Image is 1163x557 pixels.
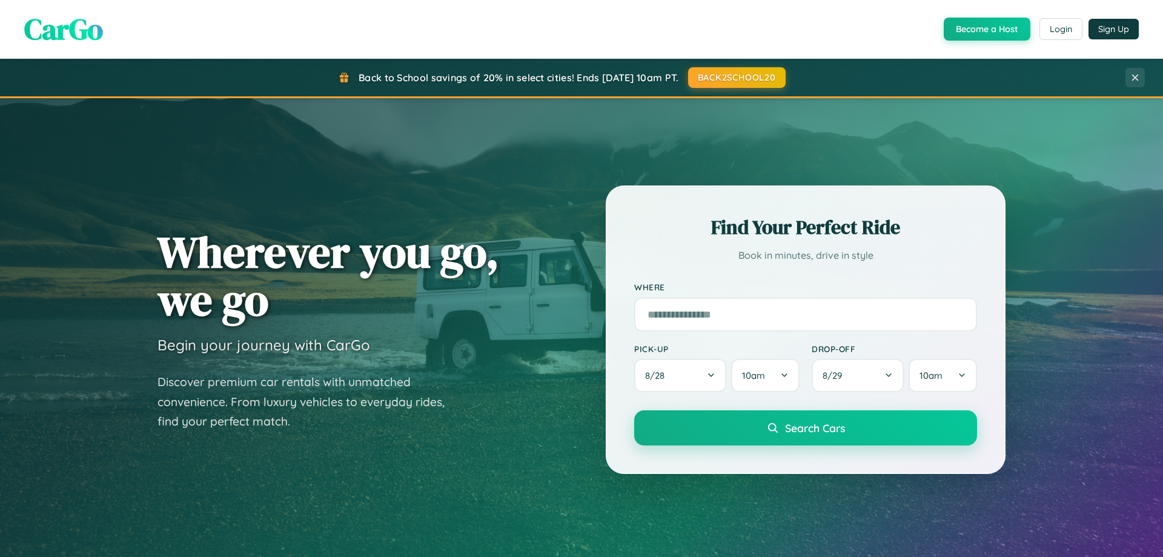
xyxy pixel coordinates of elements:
span: 8 / 29 [823,370,848,381]
span: 8 / 28 [645,370,671,381]
span: Search Cars [785,421,845,435]
button: 8/28 [634,359,726,392]
h1: Wherever you go, we go [157,228,499,324]
button: Become a Host [944,18,1030,41]
button: 10am [909,359,977,392]
button: Search Cars [634,410,977,445]
p: Book in minutes, drive in style [634,247,977,264]
span: Back to School savings of 20% in select cities! Ends [DATE] 10am PT. [359,72,678,84]
button: Login [1039,18,1082,40]
h2: Find Your Perfect Ride [634,214,977,241]
button: 10am [731,359,800,392]
label: Where [634,282,977,293]
button: BACK2SCHOOL20 [688,67,786,88]
button: 8/29 [812,359,904,392]
h3: Begin your journey with CarGo [157,336,370,354]
label: Pick-up [634,344,800,354]
span: 10am [919,370,943,381]
span: CarGo [24,9,103,49]
span: 10am [742,370,765,381]
button: Sign Up [1088,19,1139,39]
label: Drop-off [812,344,977,354]
p: Discover premium car rentals with unmatched convenience. From luxury vehicles to everyday rides, ... [157,372,460,432]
